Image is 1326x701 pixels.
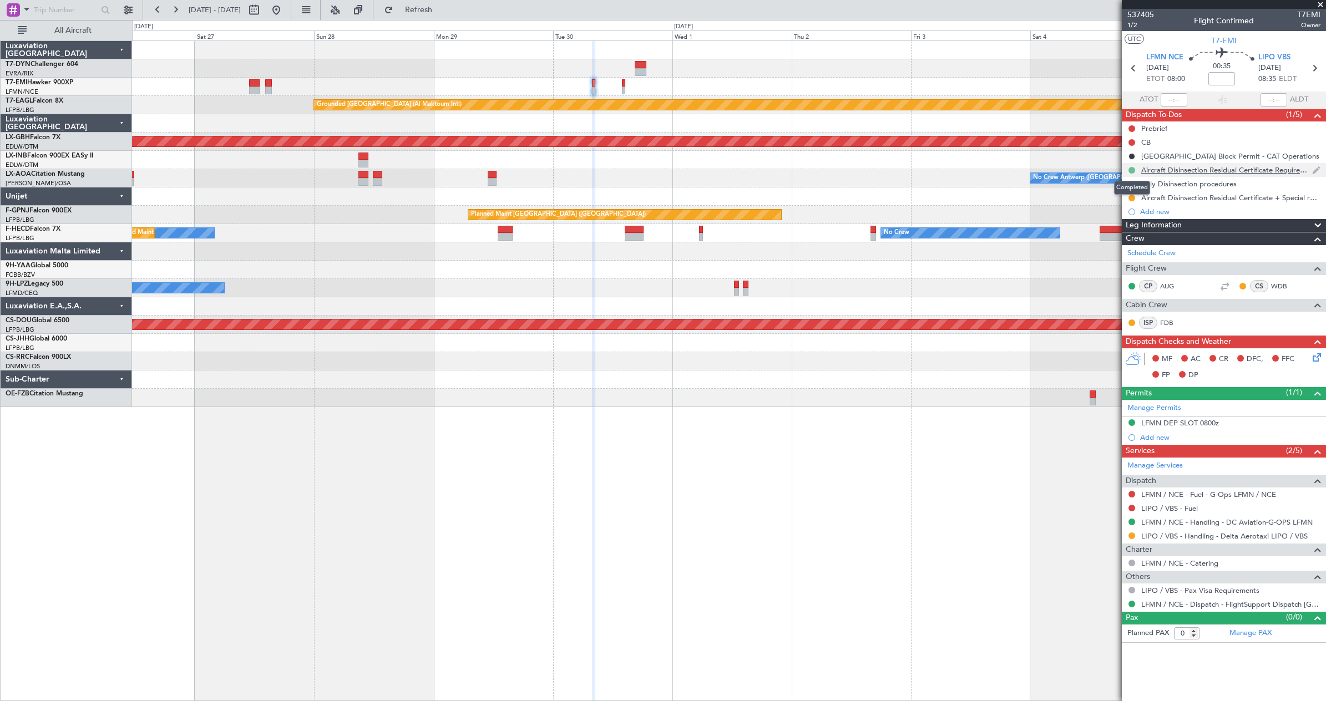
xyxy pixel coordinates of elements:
span: Dispatch To-Dos [1126,109,1182,121]
span: (1/1) [1286,387,1302,398]
a: LFPB/LBG [6,344,34,352]
div: Fri 3 [911,31,1030,40]
a: LX-GBHFalcon 7X [6,134,60,141]
span: ETOT [1146,74,1165,85]
a: DNMM/LOS [6,362,40,370]
input: --:-- [1161,93,1187,106]
span: DP [1188,370,1198,381]
a: LFPB/LBG [6,234,34,242]
span: CR [1219,354,1228,365]
a: LIPO / VBS - Handling - Delta Aerotaxi LIPO / VBS [1141,531,1308,541]
span: F-HECD [6,226,30,232]
span: LX-AOA [6,171,31,177]
div: CB [1141,138,1151,147]
a: 9H-LPZLegacy 500 [6,281,63,287]
span: 1/2 [1127,21,1154,30]
a: F-HECDFalcon 7X [6,226,60,232]
div: Add new [1140,433,1320,442]
a: T7-EMIHawker 900XP [6,79,73,86]
span: DFC, [1247,354,1263,365]
span: Crew [1126,232,1145,245]
img: edit [1312,165,1320,175]
span: AC [1191,354,1201,365]
span: Owner [1297,21,1320,30]
span: CS-JHH [6,336,29,342]
a: WDB [1271,281,1296,291]
div: Thu 2 [792,31,911,40]
div: Completed [1114,181,1150,195]
span: Permits [1126,387,1152,400]
a: T7-EAGLFalcon 8X [6,98,63,104]
span: Others [1126,571,1150,583]
span: T7-DYN [6,61,31,68]
div: Sun 28 [314,31,433,40]
div: CS [1250,280,1268,292]
span: (0/0) [1286,611,1302,623]
div: Sat 4 [1030,31,1150,40]
button: All Aircraft [12,22,120,39]
a: LFMD/CEQ [6,289,38,297]
span: CS-RRC [6,354,29,360]
span: T7EMI [1297,9,1320,21]
a: LFMN / NCE - Dispatch - FlightSupport Dispatch [GEOGRAPHIC_DATA] [1141,600,1320,609]
a: FCBB/BZV [6,271,35,279]
a: AUG [1160,281,1185,291]
div: [GEOGRAPHIC_DATA] Block Permit - CAT Operations [1141,151,1319,161]
span: OE-FZB [6,390,29,397]
span: LFMN NCE [1146,52,1183,63]
span: 08:35 [1258,74,1276,85]
div: Prebrief [1141,124,1167,133]
span: ELDT [1279,74,1297,85]
span: T7-EMI [1211,35,1237,47]
div: Flight Confirmed [1194,15,1254,27]
span: Refresh [396,6,442,14]
span: (2/5) [1286,445,1302,456]
a: LIPO / VBS - Pax Visa Requirements [1141,586,1259,595]
a: LX-AOACitation Mustang [6,171,85,177]
a: EVRA/RIX [6,69,33,78]
span: Cabin Crew [1126,299,1167,312]
div: Wed 1 [672,31,792,40]
a: Manage PAX [1229,628,1272,639]
label: Planned PAX [1127,628,1169,639]
a: 9H-YAAGlobal 5000 [6,262,68,269]
div: CP [1139,280,1157,292]
span: F-GPNJ [6,207,29,214]
span: LIPO VBS [1258,52,1290,63]
a: EDLW/DTM [6,143,38,151]
span: ATOT [1140,94,1158,105]
div: Planned Maint [GEOGRAPHIC_DATA] ([GEOGRAPHIC_DATA]) [471,206,646,223]
div: [DATE] [674,22,693,32]
span: FFC [1282,354,1294,365]
span: LX-GBH [6,134,30,141]
a: [PERSON_NAME]/QSA [6,179,71,187]
span: [DATE] [1146,63,1169,74]
span: MF [1162,354,1172,365]
div: No Crew Antwerp ([GEOGRAPHIC_DATA]) [1033,170,1153,186]
a: T7-DYNChallenger 604 [6,61,78,68]
a: LFPB/LBG [6,326,34,334]
a: LFPB/LBG [6,216,34,224]
span: 537405 [1127,9,1154,21]
span: ALDT [1290,94,1308,105]
a: Manage Permits [1127,403,1181,414]
span: (1/5) [1286,109,1302,120]
span: CS-DOU [6,317,32,324]
div: Tue 30 [553,31,672,40]
input: Trip Number [34,2,98,18]
span: T7-EMI [6,79,27,86]
div: Grounded [GEOGRAPHIC_DATA] (Al Maktoum Intl) [317,96,462,113]
span: LX-INB [6,153,27,159]
span: 00:35 [1213,61,1231,72]
a: LFMN/NCE [6,88,38,96]
a: LFMN / NCE - Handling - DC Aviation-G-OPS LFMN [1141,517,1313,527]
div: Aircraft Disinsection Residual Certificate + Special request [1141,193,1320,202]
span: 08:00 [1167,74,1185,85]
a: CS-RRCFalcon 900LX [6,354,71,360]
div: [DATE] [134,22,153,32]
span: Dispatch Checks and Weather [1126,336,1231,348]
span: [DATE] [1258,63,1281,74]
div: Mon 29 [434,31,553,40]
span: Leg Information [1126,219,1182,232]
a: FDB [1160,318,1185,328]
